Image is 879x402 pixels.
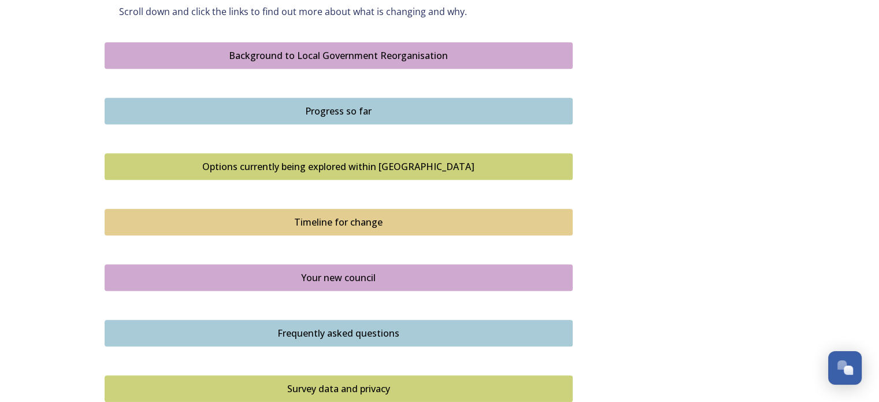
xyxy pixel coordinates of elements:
button: Timeline for change [105,209,573,235]
button: Your new council [105,264,573,291]
button: Progress so far [105,98,573,124]
div: Background to Local Government Reorganisation [111,49,566,62]
div: Frequently asked questions [111,326,566,340]
div: Timeline for change [111,215,566,229]
div: Your new council [111,271,566,285]
button: Background to Local Government Reorganisation [105,42,573,69]
div: Survey data and privacy [111,382,566,396]
button: Open Chat [828,351,862,385]
button: Options currently being explored within West Sussex [105,153,573,180]
div: Progress so far [111,104,566,118]
p: Scroll down and click the links to find out more about what is changing and why. [119,5,558,19]
button: Frequently asked questions [105,320,573,346]
button: Survey data and privacy [105,375,573,402]
div: Options currently being explored within [GEOGRAPHIC_DATA] [111,160,566,174]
